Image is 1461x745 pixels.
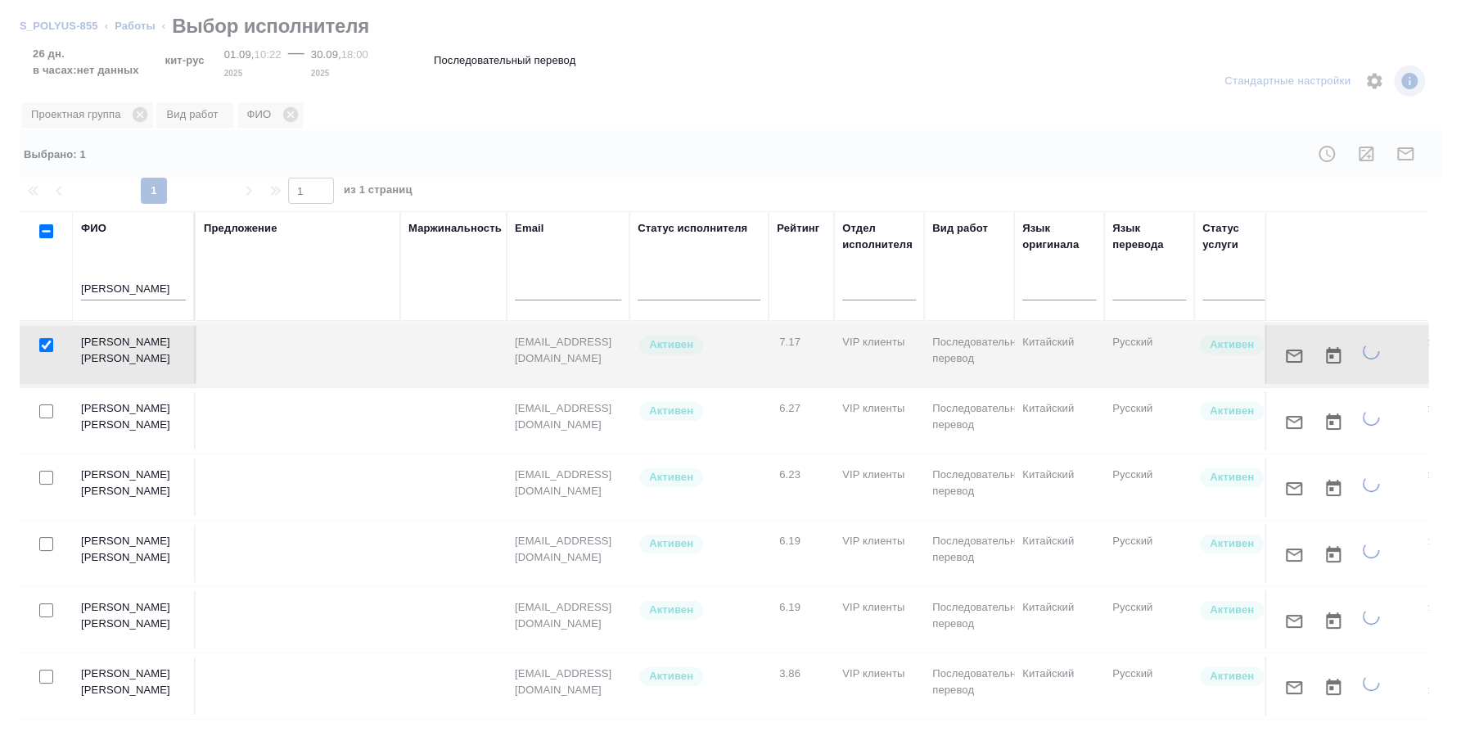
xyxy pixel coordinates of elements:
[1274,469,1314,508] button: Отправить предложение о работе
[73,525,196,582] td: [PERSON_NAME] [PERSON_NAME]
[638,220,747,237] div: Статус исполнителя
[1274,602,1314,641] button: Отправить предложение о работе
[39,471,53,485] input: Выбери исполнителей, чтобы отправить приглашение на работу
[1314,469,1353,508] button: Открыть календарь загрузки
[39,537,53,551] input: Выбери исполнителей, чтобы отправить приглашение на работу
[204,220,277,237] div: Предложение
[1022,220,1096,253] div: Язык оригинала
[1314,602,1353,641] button: Открыть календарь загрузки
[1202,220,1276,253] div: Статус услуги
[1314,336,1353,376] button: Открыть календарь загрузки
[81,220,106,237] div: ФИО
[73,458,196,516] td: [PERSON_NAME] [PERSON_NAME]
[1274,403,1314,442] button: Отправить предложение о работе
[73,591,196,648] td: [PERSON_NAME] [PERSON_NAME]
[39,603,53,617] input: Выбери исполнителей, чтобы отправить приглашение на работу
[1112,220,1186,253] div: Язык перевода
[39,404,53,418] input: Выбери исполнителей, чтобы отправить приглашение на работу
[73,392,196,449] td: [PERSON_NAME] [PERSON_NAME]
[1314,535,1353,575] button: Открыть календарь загрузки
[1274,535,1314,575] button: Отправить предложение о работе
[515,220,543,237] div: Email
[73,326,196,383] td: [PERSON_NAME] [PERSON_NAME]
[408,220,502,237] div: Маржинальность
[73,657,196,715] td: [PERSON_NAME] [PERSON_NAME]
[1314,668,1353,707] button: Открыть календарь загрузки
[1314,403,1353,442] button: Открыть календарь загрузки
[842,220,916,253] div: Отдел исполнителя
[1274,668,1314,707] button: Отправить предложение о работе
[777,220,819,237] div: Рейтинг
[1274,336,1314,376] button: Отправить предложение о работе
[39,670,53,684] input: Выбери исполнителей, чтобы отправить приглашение на работу
[932,220,988,237] div: Вид работ
[434,52,575,69] p: Последовательный перевод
